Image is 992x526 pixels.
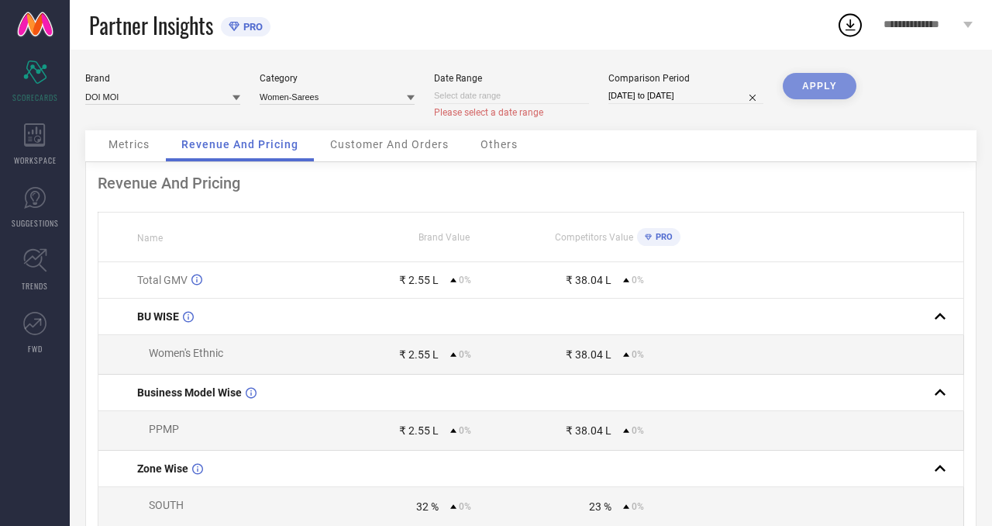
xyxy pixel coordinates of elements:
[85,73,240,84] div: Brand
[137,274,188,286] span: Total GMV
[480,138,518,151] span: Others
[137,233,163,244] span: Name
[12,217,59,229] span: SUGGESTIONS
[459,349,471,360] span: 0%
[434,107,543,118] span: Please select a date range
[566,348,611,361] div: ₹ 38.04 L
[459,275,471,285] span: 0%
[399,424,439,437] div: ₹ 2.55 L
[89,9,213,41] span: Partner Insights
[137,462,188,475] span: Zone Wise
[836,11,864,39] div: Open download list
[555,232,633,243] span: Competitors Value
[239,21,263,33] span: PRO
[459,501,471,512] span: 0%
[416,500,439,513] div: 32 %
[652,232,673,242] span: PRO
[632,501,644,512] span: 0%
[418,232,470,243] span: Brand Value
[434,73,589,84] div: Date Range
[399,348,439,361] div: ₹ 2.55 L
[459,425,471,436] span: 0%
[14,154,57,166] span: WORKSPACE
[632,425,644,436] span: 0%
[12,92,58,103] span: SCORECARDS
[149,423,179,435] span: PPMP
[632,349,644,360] span: 0%
[108,138,150,151] span: Metrics
[399,274,439,286] div: ₹ 2.55 L
[434,88,589,104] input: Select date range
[181,138,298,151] span: Revenue And Pricing
[28,343,43,355] span: FWD
[260,73,415,84] div: Category
[566,274,611,286] div: ₹ 38.04 L
[608,73,763,84] div: Comparison Period
[589,500,611,513] div: 23 %
[632,275,644,285] span: 0%
[137,310,179,323] span: BU WISE
[149,499,184,511] span: SOUTH
[566,424,611,437] div: ₹ 38.04 L
[137,386,242,399] span: Business Model Wise
[149,347,223,359] span: Women's Ethnic
[330,138,449,151] span: Customer And Orders
[22,280,48,292] span: TRENDS
[608,88,763,104] input: Select comparison period
[98,174,964,192] div: Revenue And Pricing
